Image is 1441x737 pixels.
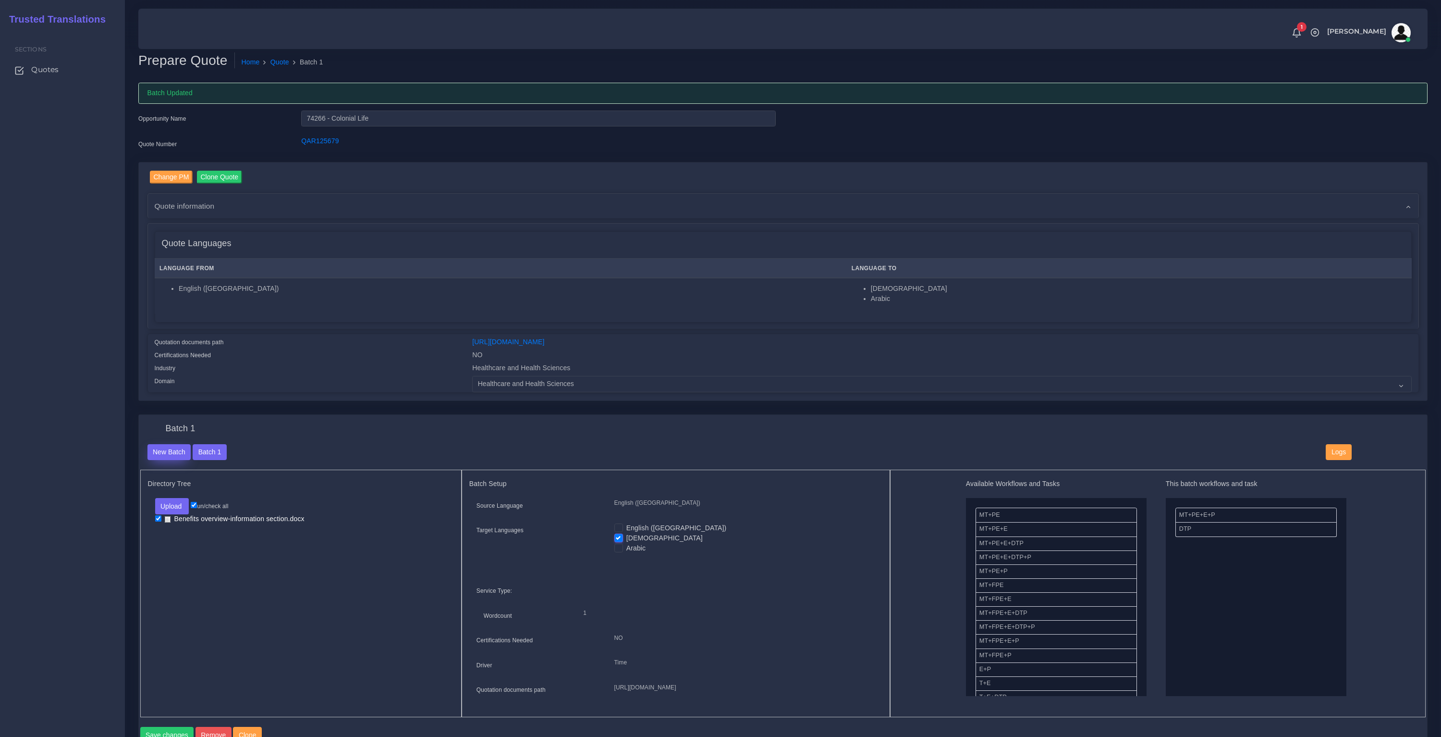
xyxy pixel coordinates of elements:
li: E+P [976,662,1137,677]
h4: Batch 1 [165,424,195,434]
li: MT+FPE+E+P [976,634,1137,649]
li: MT+FPE+P [976,649,1137,663]
span: Quote information [155,200,215,212]
label: Service Type: [476,587,512,595]
p: 1 [583,608,868,618]
li: MT+FPE [976,578,1137,593]
a: Quote [270,57,289,67]
a: [PERSON_NAME]avatar [1322,23,1414,42]
span: Sections [15,46,47,53]
li: English ([GEOGRAPHIC_DATA]) [179,284,842,294]
label: Opportunity Name [138,114,186,123]
li: Batch 1 [289,57,323,67]
button: New Batch [147,444,191,461]
span: Quotes [31,64,59,75]
input: un/check all [191,502,197,508]
button: Batch 1 [193,444,226,461]
label: Arabic [626,543,646,553]
label: Wordcount [484,612,512,620]
th: Language To [846,259,1411,278]
li: DTP [1175,522,1337,537]
h5: Batch Setup [469,480,882,488]
label: Quotation documents path [476,686,546,694]
a: New Batch [147,448,191,455]
img: avatar [1392,23,1411,42]
a: Quotes [7,60,118,80]
div: Healthcare and Health Sciences [465,363,1418,376]
label: Driver [476,661,492,670]
a: Batch 1 [193,448,226,455]
li: MT+PE+E+DTP [976,537,1137,551]
span: [PERSON_NAME] [1327,28,1386,35]
a: Trusted Translations [2,12,106,27]
div: Quote information [148,194,1418,218]
label: Quote Number [138,140,177,149]
h5: Available Workflows and Tasks [966,480,1147,488]
h2: Prepare Quote [138,52,235,69]
th: Language From [155,259,847,278]
li: MT+PE+E [976,522,1137,537]
li: MT+PE [976,508,1137,523]
a: QAR125679 [301,137,339,145]
label: Target Languages [476,526,524,535]
button: Logs [1326,444,1351,461]
p: English ([GEOGRAPHIC_DATA]) [614,498,876,508]
a: Benefits overview-information section.docx [161,514,308,524]
li: T+E [976,676,1137,691]
li: T+E+DTP [976,690,1137,705]
li: MT+FPE+E+DTP+P [976,620,1137,635]
div: NO [465,350,1418,363]
li: [DEMOGRAPHIC_DATA] [871,284,1406,294]
h2: Trusted Translations [2,13,106,25]
span: Logs [1331,448,1346,456]
label: Source Language [476,501,523,510]
input: Change PM [150,171,193,184]
p: [URL][DOMAIN_NAME] [614,683,876,693]
li: MT+PE+E+P [1175,508,1337,523]
p: NO [614,633,876,643]
a: 1 [1288,27,1305,38]
li: MT+PE+E+DTP+P [976,550,1137,565]
h5: Directory Tree [148,480,454,488]
li: Arabic [871,294,1406,304]
label: English ([GEOGRAPHIC_DATA]) [626,523,727,533]
li: MT+FPE+E [976,592,1137,607]
p: Time [614,658,876,668]
a: [URL][DOMAIN_NAME] [472,338,544,346]
label: [DEMOGRAPHIC_DATA] [626,533,703,543]
input: Clone Quote [197,171,243,184]
label: Domain [155,377,175,386]
li: MT+PE+P [976,564,1137,579]
label: Certifications Needed [155,351,211,360]
label: Certifications Needed [476,636,533,645]
label: Quotation documents path [155,338,224,347]
h4: Quote Languages [162,238,232,249]
h5: This batch workflows and task [1166,480,1346,488]
label: Industry [155,364,176,373]
div: Batch Updated [138,83,1428,104]
li: MT+FPE+E+DTP [976,606,1137,621]
label: un/check all [191,502,228,511]
span: 1 [1297,22,1307,32]
button: Upload [155,498,189,514]
a: Home [242,57,260,67]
